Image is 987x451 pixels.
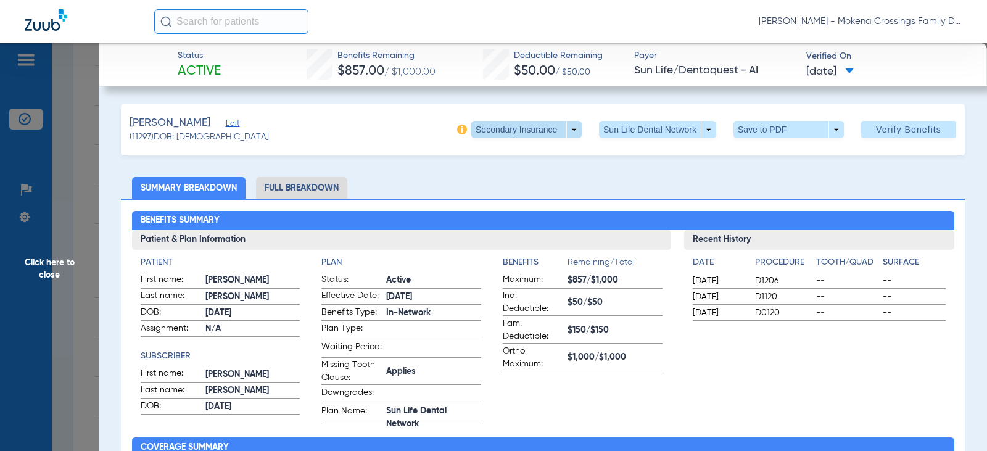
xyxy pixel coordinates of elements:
[141,400,201,415] span: DOB:
[321,341,382,357] span: Waiting Period:
[568,296,663,309] span: $50/$50
[154,9,308,34] input: Search for patients
[132,230,672,250] h3: Patient & Plan Information
[337,49,436,62] span: Benefits Remaining
[205,384,300,397] span: [PERSON_NAME]
[733,121,844,138] button: Save to PDF
[178,49,221,62] span: Status
[130,115,210,131] span: [PERSON_NAME]
[141,289,201,304] span: Last name:
[806,50,967,63] span: Verified On
[755,256,811,273] app-breakdown-title: Procedure
[141,350,300,363] h4: Subscriber
[256,177,347,199] li: Full Breakdown
[386,274,481,287] span: Active
[226,119,237,131] span: Edit
[503,256,568,273] app-breakdown-title: Benefits
[321,256,481,269] h4: Plan
[386,291,481,304] span: [DATE]
[755,291,811,303] span: D1120
[883,307,945,319] span: --
[693,307,745,319] span: [DATE]
[568,324,663,337] span: $150/$150
[514,65,555,78] span: $50.00
[568,256,663,273] span: Remaining/Total
[503,273,563,288] span: Maximum:
[457,125,467,134] img: info-icon
[816,275,878,287] span: --
[205,291,300,304] span: [PERSON_NAME]
[816,307,878,319] span: --
[634,63,795,78] span: Sun Life/Dentaquest - AI
[141,384,201,399] span: Last name:
[178,63,221,80] span: Active
[503,317,563,343] span: Fam. Deductible:
[132,177,246,199] li: Summary Breakdown
[816,256,878,273] app-breakdown-title: Tooth/Quad
[384,67,436,77] span: / $1,000.00
[755,256,811,269] h4: Procedure
[471,121,582,138] button: Secondary Insurance
[321,306,382,321] span: Benefits Type:
[205,368,300,381] span: [PERSON_NAME]
[555,68,590,77] span: / $50.00
[205,400,300,413] span: [DATE]
[25,9,67,31] img: Zuub Logo
[806,64,854,80] span: [DATE]
[693,256,745,269] h4: Date
[386,307,481,320] span: In-Network
[321,405,382,424] span: Plan Name:
[568,351,663,364] span: $1,000/$1,000
[141,322,201,337] span: Assignment:
[205,323,300,336] span: N/A
[503,289,563,315] span: Ind. Deductible:
[386,365,481,378] span: Applies
[568,274,663,287] span: $857/$1,000
[205,307,300,320] span: [DATE]
[337,65,384,78] span: $857.00
[816,291,878,303] span: --
[130,131,269,144] span: (11297) DOB: [DEMOGRAPHIC_DATA]
[693,291,745,303] span: [DATE]
[205,274,300,287] span: [PERSON_NAME]
[141,273,201,288] span: First name:
[141,367,201,382] span: First name:
[693,256,745,273] app-breakdown-title: Date
[861,121,956,138] button: Verify Benefits
[755,275,811,287] span: D1206
[759,15,962,28] span: [PERSON_NAME] - Mokena Crossings Family Dental
[816,256,878,269] h4: Tooth/Quad
[386,411,481,424] span: Sun Life Dental Network
[876,125,941,134] span: Verify Benefits
[321,386,382,403] span: Downgrades:
[883,256,945,273] app-breakdown-title: Surface
[321,322,382,339] span: Plan Type:
[634,49,795,62] span: Payer
[755,307,811,319] span: D0120
[141,306,201,321] span: DOB:
[321,273,382,288] span: Status:
[693,275,745,287] span: [DATE]
[599,121,716,138] button: Sun Life Dental Network
[132,211,954,231] h2: Benefits Summary
[883,291,945,303] span: --
[883,275,945,287] span: --
[321,358,382,384] span: Missing Tooth Clause:
[321,289,382,304] span: Effective Date:
[503,256,568,269] h4: Benefits
[503,345,563,371] span: Ortho Maximum:
[514,49,603,62] span: Deductible Remaining
[160,16,171,27] img: Search Icon
[141,256,300,269] h4: Patient
[684,230,954,250] h3: Recent History
[883,256,945,269] h4: Surface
